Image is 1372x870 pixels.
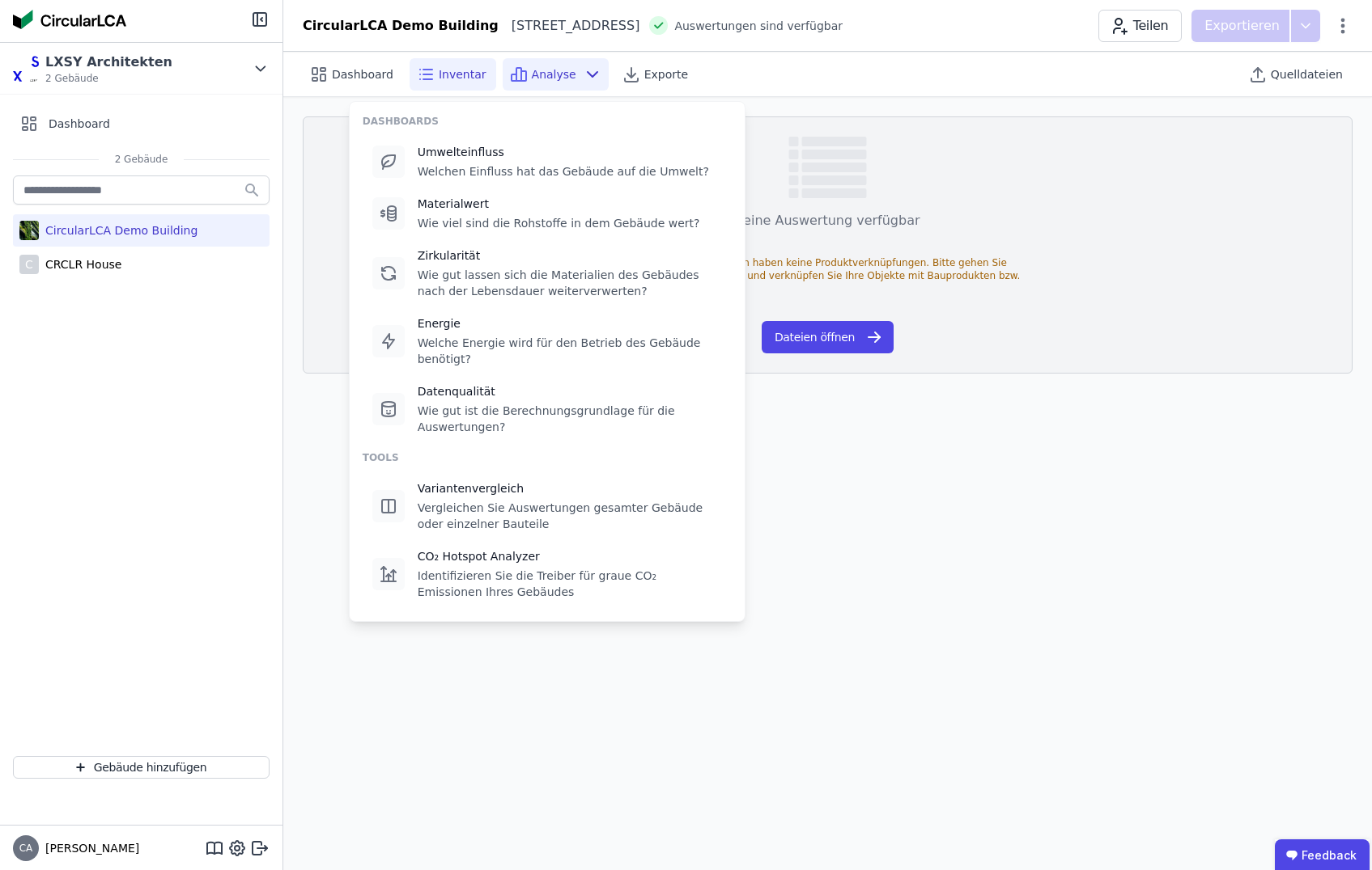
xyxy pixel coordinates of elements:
[418,403,722,435] div: Wie gut ist die Berechnungsgrundlage für die Auswertungen?
[418,163,709,179] div: Welchen Einfluss hat das Gebäude auf die Umwelt?
[418,383,722,399] div: Datenqualität
[418,267,722,299] div: Wie gut lassen sich die Materialien des Gebäudes nach der Lebensdauer weiterverwerten?
[1271,66,1343,82] span: Quelldateien
[499,16,640,36] div: [STREET_ADDRESS]
[19,217,39,243] img: CircularLCA Demo Building
[439,66,486,82] span: Inventar
[13,10,126,29] img: Concular
[1098,10,1182,42] button: Teilen
[39,840,139,856] span: [PERSON_NAME]
[19,843,33,853] span: CA
[13,56,39,82] img: LXSY Architekten
[45,72,172,85] span: 2 Gebäude
[418,315,722,332] div: Energie
[418,144,709,160] div: Umwelteinfluss
[674,18,843,34] span: Auswertungen sind verfügbar
[19,255,39,274] div: C
[363,451,732,464] div: TOOLS
[644,66,688,82] span: Exporte
[418,568,722,600] div: Identifizieren Sie die Treiber für graue CO₂ Emissionen Ihres Gebäudes
[99,153,185,166] span: 2 Gebäude
[418,335,722,367] div: Welche Energie wird für den Betrieb des Gebäude benötigt?
[418,480,722,496] div: Variantenvergleich
[418,548,722,564] div: CO₂ Hotspot Analyzer
[363,115,732,128] div: DASHBOARDS
[13,756,270,779] button: Gebäude hinzufügen
[418,215,700,231] div: Wie viel sind die Rohstoffe in dem Gebäude wert?
[532,66,576,82] span: Analyse
[49,116,110,132] span: Dashboard
[418,500,722,532] div: Vergleichen Sie Auswertungen gesamter Gebäude oder einzelner Bauteile
[1204,16,1283,36] p: Exportieren
[39,256,121,272] div: CRCLR House
[418,196,700,212] div: Materialwert
[39,222,198,239] div: CircularLCA Demo Building
[45,53,172,72] div: LXSY Architekten
[303,16,499,36] div: CircularLCA Demo Building
[418,247,722,264] div: Zirkularität
[332,66,393,82] span: Dashboard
